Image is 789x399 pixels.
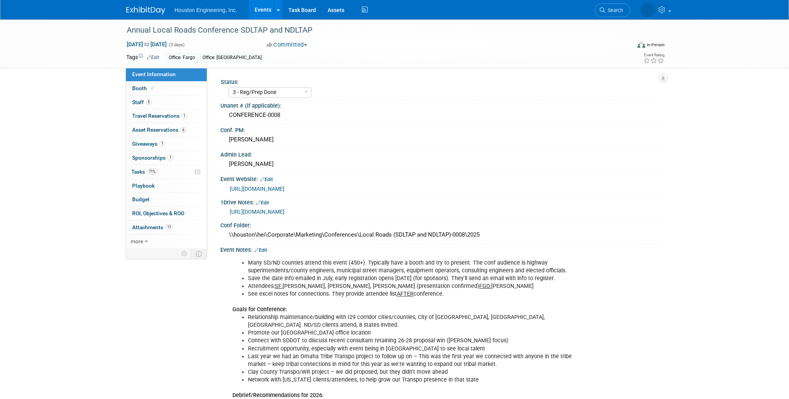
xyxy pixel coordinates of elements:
a: more [126,235,207,248]
i: Booth reservation complete [150,86,154,90]
span: Giveaways [132,141,165,147]
a: Travel Reservations1 [126,109,207,123]
div: In-Person [646,42,665,48]
span: 71% [147,169,157,174]
span: 1 [168,155,173,160]
img: Format-Inperson.png [637,42,645,48]
a: Edit [254,247,267,253]
div: [PERSON_NAME] [226,134,657,146]
a: Edit [147,55,159,60]
a: [URL][DOMAIN_NAME] [230,209,285,215]
span: (3 days) [168,42,185,47]
li: Save the date info emailed in July, early registration opens [DATE] (for sponsors). They'll send ... [248,275,573,282]
span: Houston Engineering, Inc. [175,7,237,13]
b: Debrief/Recommendations for 2026: [232,392,324,399]
div: Admin Lead: [220,149,663,159]
a: Edit [260,177,273,182]
a: Booth [126,82,207,95]
li: See excel notes for connections. They provide attendee list conference. [248,290,573,298]
span: Staff [132,99,152,105]
span: 5 [146,99,152,105]
div: Event Format [585,40,665,52]
a: Attachments11 [126,221,207,234]
span: Budget [132,196,150,202]
div: Office: Fargo [166,54,197,62]
a: Event Information [126,68,207,81]
a: [URL][DOMAIN_NAME] [230,186,285,192]
b: Goals for Conference: [232,306,287,313]
span: more [131,238,143,244]
li: Recruitment opportunity, especially with event being in [GEOGRAPHIC_DATA] to see local talent [248,345,573,353]
span: 6 [180,127,186,133]
u: AFTER [397,291,414,297]
a: ROI, Objectives & ROO [126,207,207,220]
div: Event Notes: [220,244,663,254]
a: Asset Reservations6 [126,123,207,137]
span: Playbook [132,183,155,189]
span: 1 [159,141,165,146]
span: Asset Reservations [132,127,186,133]
u: FGO: [479,283,491,289]
span: Event Information [132,71,176,77]
span: to [143,41,150,47]
a: Edit [256,200,269,206]
div: Annual Local Roads Conference SDLTAP and NDLTAP [124,23,619,37]
div: Status: [221,76,659,86]
li: Many SD/ND counties attend this event (450+). Typically have a booth and try to present. The conf... [248,259,573,275]
span: Attachments [132,224,173,230]
li: Relationship maintenance/building with I29 corridor cities/counties, City of [GEOGRAPHIC_DATA], [... [248,314,573,329]
span: Tasks [131,169,157,175]
li: Attendees: [PERSON_NAME], [PERSON_NAME], [PERSON_NAME] (presentation confirmed) [PERSON_NAME] [248,282,573,290]
span: Travel Reservations [132,113,187,119]
u: SF: [275,283,283,289]
a: Giveaways1 [126,137,207,151]
span: 11 [165,224,173,230]
span: Sponsorships [132,155,173,161]
div: Event Website: [220,173,663,183]
li: Clay County Transpo/WR project – we did proposed, but they didn’t move ahead [248,368,573,376]
div: Conf. PM: [220,124,663,134]
a: Tasks71% [126,165,207,179]
span: ROI, Objectives & ROO [132,210,184,216]
li: Last year we had an Omaha Tribe Transpo project to follow up on – This was the first year we conn... [248,353,573,368]
a: Budget [126,193,207,206]
div: Conf Folder: [220,220,663,229]
li: Network with [US_STATE] clients/attendees, to help grow our Transpo presence in that state [248,376,573,384]
span: Booth [132,85,156,91]
td: Toggle Event Tabs [191,249,207,259]
li: Promote our [GEOGRAPHIC_DATA] office location [248,329,573,337]
span: 1 [182,113,187,119]
img: ExhibitDay [126,7,165,14]
span: Search [605,7,623,13]
div: Event Rating [643,53,664,57]
a: Playbook [126,179,207,193]
span: [DATE] [DATE] [126,41,167,48]
div: \\houston\hei\Corporate\Marketing\Conferences\Local Roads (SDLTAP and NDLTAP)-0008\2025 [226,229,657,241]
button: Committed [264,41,310,49]
a: Sponsorships1 [126,151,207,165]
div: Office: [GEOGRAPHIC_DATA] [200,54,264,62]
li: Connect with SDDOT to discuss recent consultant retaining 26-28 proposal win ([PERSON_NAME] focus) [248,337,573,345]
a: Staff5 [126,96,207,109]
td: Personalize Event Tab Strip [178,249,191,259]
td: Tags [126,53,159,62]
div: CONFERENCE-0008 [226,109,657,121]
div: 1Drive Notes: [220,197,663,207]
a: Search [595,3,630,17]
div: [PERSON_NAME] [226,158,657,170]
img: Heidi Joarnt [641,3,655,17]
div: Unanet # (if applicable): [220,100,663,110]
